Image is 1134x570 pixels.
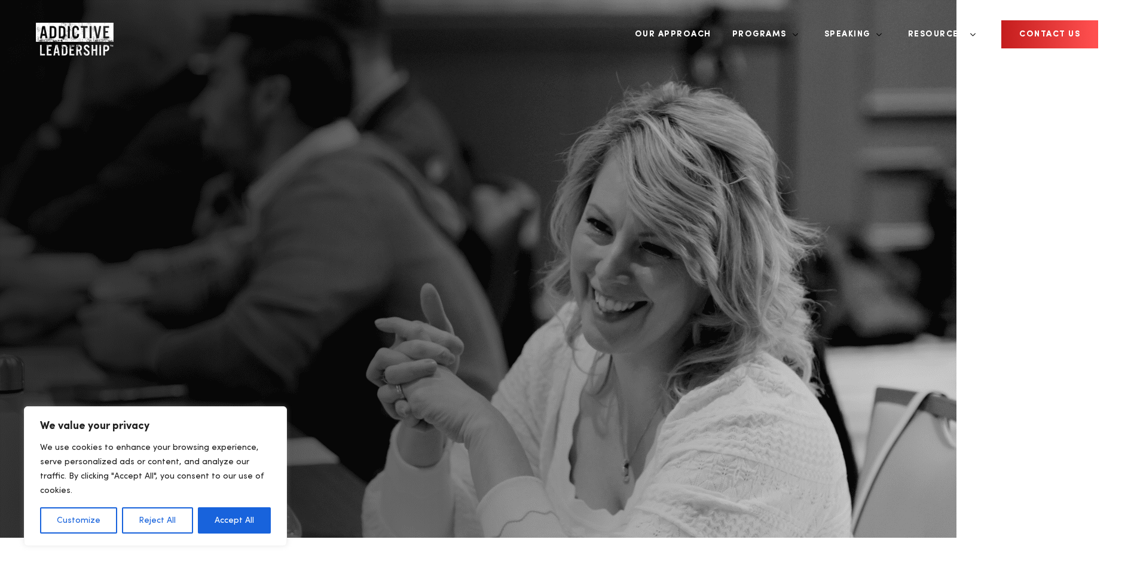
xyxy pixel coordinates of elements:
[24,406,287,546] div: We value your privacy
[36,23,108,47] a: Home
[40,507,117,534] button: Customize
[40,419,271,433] p: We value your privacy
[198,507,271,534] button: Accept All
[723,12,799,57] a: Programs
[626,12,720,57] a: Our Approach
[40,440,271,498] p: We use cookies to enhance your browsing experience, serve personalized ads or content, and analyz...
[122,507,192,534] button: Reject All
[899,12,977,57] a: Resources
[815,12,882,57] a: Speaking
[1001,20,1098,48] a: CONTACT US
